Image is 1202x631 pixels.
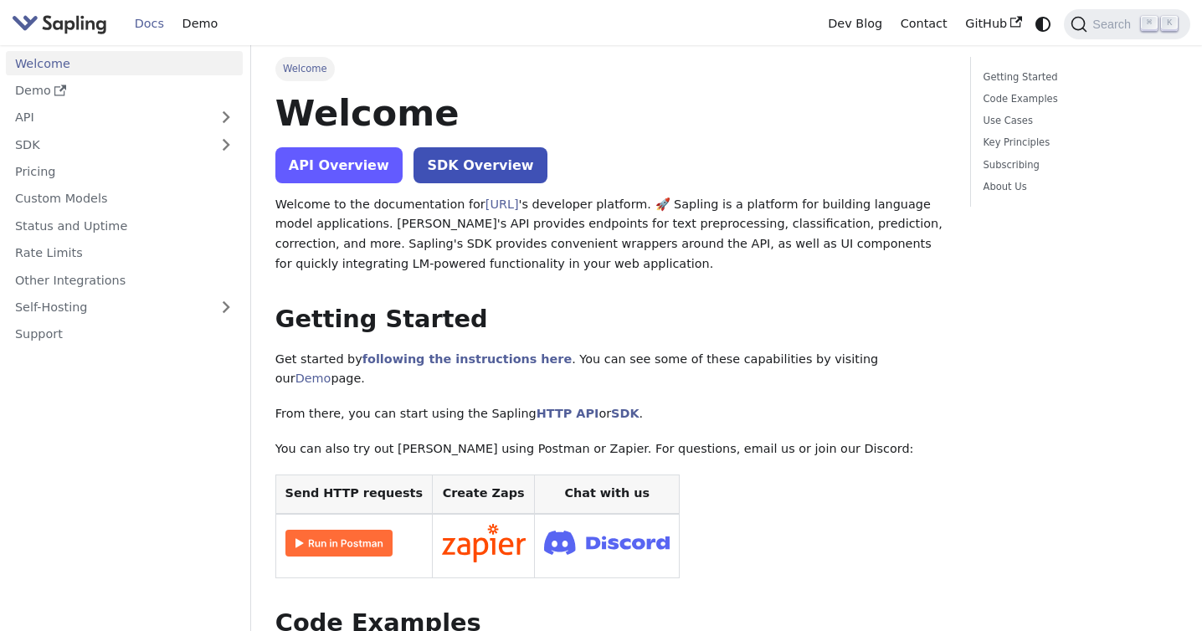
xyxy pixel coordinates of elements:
span: Welcome [275,57,335,80]
a: Welcome [6,51,243,75]
a: Support [6,322,243,346]
img: Join Discord [544,526,670,560]
button: Expand sidebar category 'API' [209,105,243,130]
a: Pricing [6,160,243,184]
p: From there, you can start using the Sapling or . [275,404,947,424]
a: HTTP API [537,407,599,420]
a: Key Principles [984,135,1172,151]
a: API [6,105,209,130]
a: GitHub [956,11,1030,37]
a: Subscribing [984,157,1172,173]
a: SDK [6,132,209,156]
a: About Us [984,179,1172,195]
th: Create Zaps [432,475,535,514]
p: Get started by . You can see some of these capabilities by visiting our page. [275,350,947,390]
a: [URL] [485,198,519,211]
button: Search (Command+K) [1064,9,1189,39]
a: Status and Uptime [6,213,243,238]
kbd: K [1161,16,1178,31]
img: Sapling.ai [12,12,107,36]
th: Send HTTP requests [275,475,432,514]
a: Demo [295,372,331,385]
img: Connect in Zapier [442,524,526,562]
span: Search [1087,18,1141,31]
button: Switch between dark and light mode (currently system mode) [1031,12,1056,36]
a: Use Cases [984,113,1172,129]
p: Welcome to the documentation for 's developer platform. 🚀 Sapling is a platform for building lang... [275,195,947,274]
th: Chat with us [535,475,680,514]
a: API Overview [275,147,403,183]
a: Other Integrations [6,268,243,292]
a: Getting Started [984,69,1172,85]
a: Dev Blog [819,11,891,37]
kbd: ⌘ [1141,16,1158,31]
a: Contact [891,11,957,37]
a: Demo [173,11,227,37]
h1: Welcome [275,90,947,136]
button: Expand sidebar category 'SDK' [209,132,243,156]
a: SDK [611,407,639,420]
a: Demo [6,79,243,103]
h2: Getting Started [275,305,947,335]
a: Sapling.ai [12,12,113,36]
a: Docs [126,11,173,37]
a: Custom Models [6,187,243,211]
a: Self-Hosting [6,295,243,320]
a: Rate Limits [6,241,243,265]
a: Code Examples [984,91,1172,107]
p: You can also try out [PERSON_NAME] using Postman or Zapier. For questions, email us or join our D... [275,439,947,459]
img: Run in Postman [285,530,393,557]
a: following the instructions here [362,352,572,366]
a: SDK Overview [414,147,547,183]
nav: Breadcrumbs [275,57,947,80]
